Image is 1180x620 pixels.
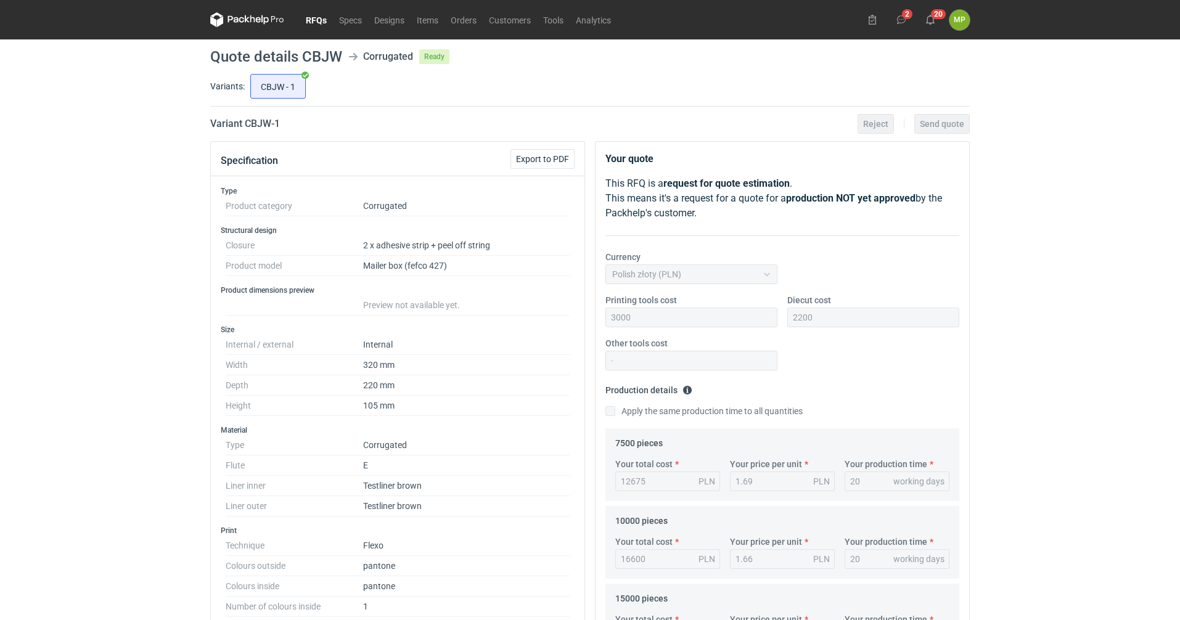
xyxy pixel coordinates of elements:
[221,425,575,435] h3: Material
[363,235,570,256] dd: 2 x adhesive strip + peel off string
[221,526,575,536] h3: Print
[893,475,944,487] div: working days
[699,553,715,565] div: PLN
[891,10,911,30] button: 2
[221,186,575,196] h3: Type
[368,12,411,27] a: Designs
[445,12,483,27] a: Orders
[226,435,363,455] dt: Type
[221,146,278,176] button: Specification
[813,475,830,487] div: PLN
[363,396,570,416] dd: 105 mm
[615,458,673,470] label: Your total cost
[210,80,245,92] label: Variants:
[226,576,363,597] dt: Colours inside
[949,10,970,30] button: MP
[363,556,570,576] dd: pantone
[615,589,668,603] legend: 15000 pieces
[605,405,803,417] label: Apply the same production time to all quantities
[363,455,570,476] dd: E
[363,256,570,276] dd: Mailer box (fefco 427)
[363,375,570,396] dd: 220 mm
[516,155,569,163] span: Export to PDF
[226,455,363,476] dt: Flute
[483,12,537,27] a: Customers
[226,396,363,416] dt: Height
[419,49,449,64] span: Ready
[605,337,668,349] label: Other tools cost
[226,196,363,216] dt: Product category
[226,597,363,617] dt: Number of colours inside
[605,251,641,263] label: Currency
[363,300,460,310] span: Preview not available yet.
[914,114,970,134] button: Send quote
[221,325,575,335] h3: Size
[250,74,306,99] label: CBJW - 1
[363,355,570,375] dd: 320 mm
[226,375,363,396] dt: Depth
[333,12,368,27] a: Specs
[605,380,692,395] legend: Production details
[226,235,363,256] dt: Closure
[210,49,342,64] h1: Quote details CBJW
[730,536,802,548] label: Your price per unit
[226,556,363,576] dt: Colours outside
[363,49,413,64] div: Corrugated
[226,476,363,496] dt: Liner inner
[845,458,927,470] label: Your production time
[226,355,363,375] dt: Width
[920,120,964,128] span: Send quote
[363,476,570,496] dd: Testliner brown
[363,536,570,556] dd: Flexo
[363,576,570,597] dd: pantone
[537,12,570,27] a: Tools
[510,149,575,169] button: Export to PDF
[615,433,663,448] legend: 7500 pieces
[730,458,802,470] label: Your price per unit
[363,435,570,455] dd: Corrugated
[363,597,570,617] dd: 1
[858,114,894,134] button: Reject
[863,120,888,128] span: Reject
[226,496,363,516] dt: Liner outer
[570,12,617,27] a: Analytics
[411,12,445,27] a: Items
[363,496,570,516] dd: Testliner brown
[615,536,673,548] label: Your total cost
[893,553,944,565] div: working days
[226,256,363,276] dt: Product model
[699,475,715,487] div: PLN
[813,553,830,565] div: PLN
[210,116,280,131] h2: Variant CBJW - 1
[949,10,970,30] div: Magdalena Polakowska
[226,536,363,556] dt: Technique
[221,285,575,295] h3: Product dimensions preview
[787,294,831,306] label: Diecut cost
[210,12,284,27] svg: Packhelp Pro
[221,226,575,235] h3: Structural design
[363,335,570,355] dd: Internal
[605,153,654,165] strong: Your quote
[786,192,916,204] strong: production NOT yet approved
[615,511,668,526] legend: 10000 pieces
[300,12,333,27] a: RFQs
[663,177,790,189] strong: request for quote estimation
[920,10,940,30] button: 20
[605,176,959,221] p: This RFQ is a . This means it's a request for a quote for a by the Packhelp's customer.
[363,196,570,216] dd: Corrugated
[226,335,363,355] dt: Internal / external
[845,536,927,548] label: Your production time
[605,294,677,306] label: Printing tools cost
